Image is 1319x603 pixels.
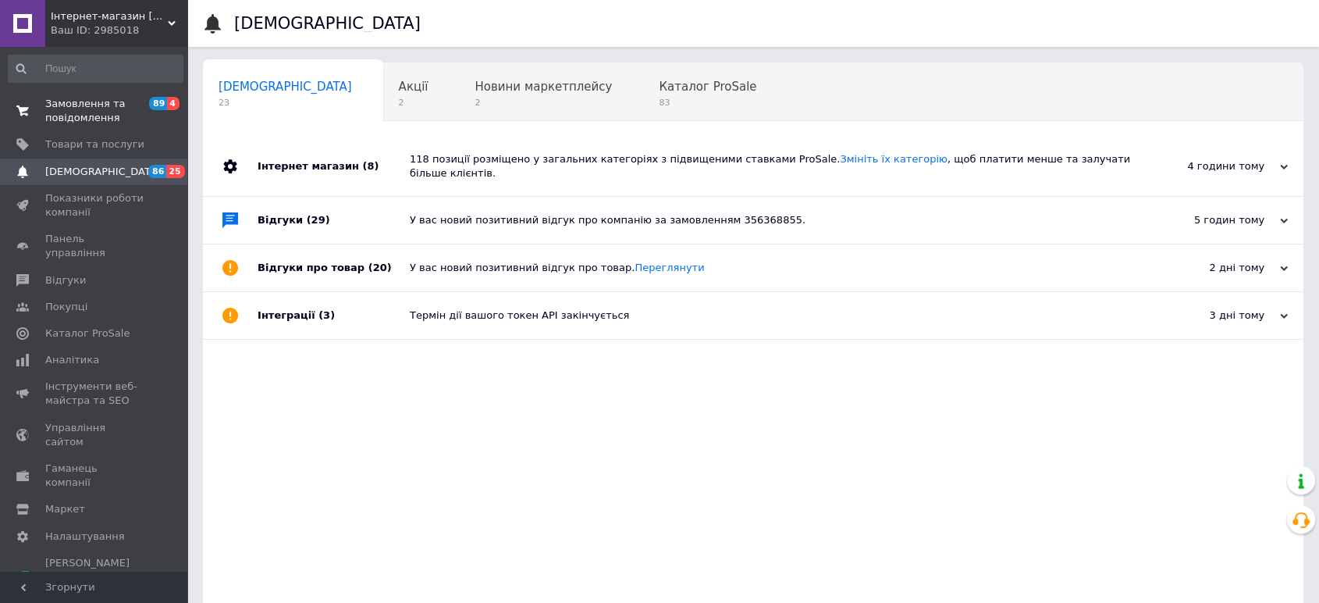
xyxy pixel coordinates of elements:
span: Інтернет-магазин 1000meloch.com.ua [51,9,168,23]
div: Ваш ID: 2985018 [51,23,187,37]
span: 2 [399,97,428,109]
span: [DEMOGRAPHIC_DATA] [45,165,161,179]
div: Відгуки про товар [258,244,410,291]
span: Маркет [45,502,85,516]
span: (3) [318,309,335,321]
a: Переглянути [635,262,704,273]
span: (29) [307,214,330,226]
div: У вас новий позитивний відгук про компанію за замовленням 356368855. [410,213,1132,227]
div: 4 години тому [1132,159,1288,173]
div: 3 дні тому [1132,309,1288,323]
span: Налаштування [45,530,125,544]
div: Відгуки [258,197,410,244]
input: Пошук [8,55,183,83]
span: Замовлення та повідомлення [45,97,144,125]
span: Панель управління [45,232,144,260]
span: Аналітика [45,353,99,367]
div: Термін дії вашого токен API закінчується [410,309,1132,323]
span: (8) [362,160,379,172]
span: Акції [399,80,428,94]
span: (20) [368,262,392,273]
span: 2 [475,97,612,109]
span: Товари та послуги [45,137,144,152]
span: Каталог ProSale [659,80,756,94]
div: Інтеграції [258,292,410,339]
span: Управління сайтом [45,421,144,449]
span: 83 [659,97,756,109]
div: 2 дні тому [1132,261,1288,275]
span: [DEMOGRAPHIC_DATA] [219,80,352,94]
span: 25 [166,165,184,178]
span: Покупці [45,300,87,314]
span: 4 [167,97,180,110]
h1: [DEMOGRAPHIC_DATA] [234,14,421,33]
span: Каталог ProSale [45,326,130,341]
span: Новини маркетплейсу [475,80,612,94]
a: Змініть їх категорію [840,153,947,165]
span: Відгуки [45,273,86,287]
span: Показники роботи компанії [45,191,144,219]
span: [PERSON_NAME] та рахунки [45,556,144,599]
span: 89 [149,97,167,110]
div: У вас новий позитивний відгук про товар. [410,261,1132,275]
span: 86 [148,165,166,178]
span: Гаманець компанії [45,462,144,490]
span: 23 [219,97,352,109]
span: Інструменти веб-майстра та SEO [45,380,144,408]
div: 118 позиції розміщено у загальних категоріях з підвищеними ставками ProSale. , щоб платити менше ... [410,152,1132,180]
div: Інтернет магазин [258,137,410,196]
div: 5 годин тому [1132,213,1288,227]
